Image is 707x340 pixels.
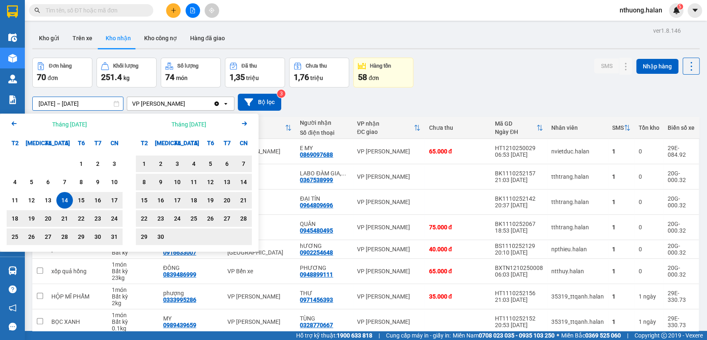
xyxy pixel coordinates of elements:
[56,192,73,209] div: Selected start date. Thứ Năm, tháng 08 14 2025. It's available.
[612,268,630,274] div: 1
[106,192,123,209] div: Choose Chủ Nhật, tháng 08 17 2025. It's available.
[594,58,619,73] button: SMS
[138,159,150,169] div: 1
[40,174,56,190] div: Choose Thứ Tư, tháng 08 6 2025. It's available.
[73,155,89,172] div: Choose Thứ Sáu, tháng 08 1 2025. It's available.
[59,177,70,187] div: 7
[73,192,89,209] div: Choose Thứ Sáu, tháng 08 15 2025. It's available.
[46,6,143,15] input: Tìm tên, số ĐT hoặc mã đơn
[75,232,87,242] div: 29
[429,293,487,300] div: 35.000 đ
[219,135,235,151] div: T7
[92,159,104,169] div: 2
[171,120,206,129] div: Tháng [DATE]
[75,195,87,205] div: 15
[551,124,604,131] div: Nhân viên
[152,155,169,172] div: Choose Thứ Ba, tháng 09 2 2025. It's available.
[227,243,292,256] div: VP [GEOGRAPHIC_DATA]
[73,210,89,227] div: Choose Thứ Sáu, tháng 08 22 2025. It's available.
[169,135,186,151] div: T4
[59,195,70,205] div: 14
[169,174,186,190] div: Choose Thứ Tư, tháng 09 10 2025. It's available.
[40,228,56,245] div: Choose Thứ Tư, tháng 08 27 2025. It's available.
[26,177,37,187] div: 5
[26,232,37,242] div: 26
[34,7,40,13] span: search
[92,214,104,223] div: 23
[9,119,19,130] button: Previous month.
[202,155,219,172] div: Choose Thứ Sáu, tháng 09 5 2025. It's available.
[238,177,249,187] div: 14
[205,177,216,187] div: 12
[289,58,349,87] button: Chưa thu1,76 triệu
[691,7,699,14] span: caret-down
[109,159,120,169] div: 3
[186,3,200,18] button: file-add
[109,195,120,205] div: 17
[358,72,367,82] span: 58
[205,214,216,223] div: 26
[495,170,543,177] div: BK1110252157
[227,199,292,205] div: VP Bắc Kạn
[369,75,379,81] span: đơn
[23,210,40,227] div: Choose Thứ Ba, tháng 08 19 2025. It's available.
[613,5,669,15] span: nthuong.halan
[136,210,152,227] div: Choose Thứ Hai, tháng 09 22 2025. It's available.
[306,63,327,69] div: Chưa thu
[112,268,155,274] div: Bất kỳ
[9,285,17,293] span: question-circle
[495,265,543,271] div: BXTN1210250008
[152,135,169,151] div: [MEDICAL_DATA]
[89,135,106,151] div: T7
[357,224,420,231] div: VP [PERSON_NAME]
[219,210,235,227] div: Choose Thứ Bảy, tháng 09 27 2025. It's available.
[668,170,695,183] div: 20G-000.32
[551,148,604,155] div: nvietduc.halan
[277,90,285,98] sup: 3
[136,228,152,245] div: Choose Thứ Hai, tháng 09 29 2025. It's available.
[112,287,155,293] div: 1 món
[52,120,87,129] div: Tháng [DATE]
[109,214,120,223] div: 24
[495,243,543,249] div: BS1110252129
[341,170,346,177] span: ...
[9,214,21,223] div: 18
[639,124,659,131] div: Tồn kho
[551,268,604,274] div: ntthuy.halan
[495,271,543,278] div: 06:03 [DATE]
[300,145,349,151] div: E MY
[113,63,138,69] div: Khối lượng
[222,100,229,107] svg: open
[688,3,702,18] button: caret-down
[551,173,604,180] div: tthtrang.halan
[163,265,219,271] div: ĐÔNG
[246,75,259,81] span: triệu
[51,268,104,274] div: xốp quả hồng
[495,177,543,183] div: 21:03 [DATE]
[186,135,202,151] div: T5
[370,63,391,69] div: Hàng tồn
[171,177,183,187] div: 10
[668,145,695,158] div: 29E-084.92
[300,249,333,256] div: 0902254648
[9,119,19,129] svg: Arrow Left
[429,246,487,253] div: 40.000 đ
[23,174,40,190] div: Choose Thứ Ba, tháng 08 5 2025. It's available.
[99,28,138,48] button: Kho nhận
[186,155,202,172] div: Choose Thứ Năm, tháng 09 4 2025. It's available.
[495,249,543,256] div: 20:10 [DATE]
[238,94,281,111] button: Bộ lọc
[186,210,202,227] div: Choose Thứ Năm, tháng 09 25 2025. It's available.
[235,210,252,227] div: Choose Chủ Nhật, tháng 09 28 2025. It's available.
[202,174,219,190] div: Choose Thứ Sáu, tháng 09 12 2025. It's available.
[112,293,155,300] div: Bất kỳ
[668,195,695,209] div: 20G-000.32
[205,3,219,18] button: aim
[56,210,73,227] div: Choose Thứ Năm, tháng 08 21 2025. It's available.
[357,293,420,300] div: VP [PERSON_NAME]
[155,195,166,205] div: 16
[357,173,420,180] div: VP [PERSON_NAME]
[56,135,73,151] div: T5
[300,243,349,249] div: hƯƠNG
[639,268,659,274] div: 0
